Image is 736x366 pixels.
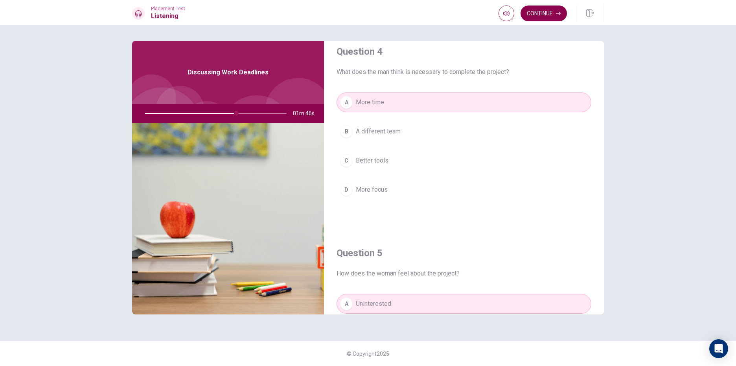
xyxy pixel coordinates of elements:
[340,96,353,109] div: A
[340,154,353,167] div: C
[337,45,591,58] h4: Question 4
[337,92,591,112] button: AMore time
[356,299,391,309] span: Uninterested
[151,6,185,11] span: Placement Test
[337,247,591,259] h4: Question 5
[356,185,388,194] span: More focus
[151,11,185,21] h1: Listening
[340,125,353,138] div: B
[347,351,389,357] span: © Copyright 2025
[293,104,321,123] span: 01m 46s
[132,123,324,314] img: Discussing Work Deadlines
[356,156,388,165] span: Better tools
[521,6,567,21] button: Continue
[337,294,591,314] button: AUninterested
[340,183,353,196] div: D
[337,122,591,141] button: BA different team
[356,98,384,107] span: More time
[337,151,591,170] button: CBetter tools
[188,68,269,77] span: Discussing Work Deadlines
[356,127,401,136] span: A different team
[337,67,591,77] span: What does the man think is necessary to complete the project?
[340,298,353,310] div: A
[337,269,591,278] span: How does the woman feel about the project?
[709,339,728,358] div: Open Intercom Messenger
[337,180,591,200] button: DMore focus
